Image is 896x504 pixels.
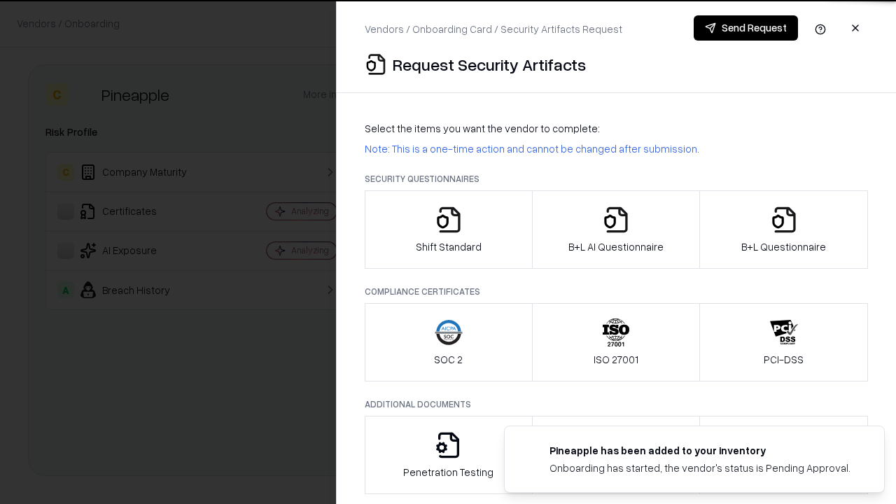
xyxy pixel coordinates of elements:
[365,190,533,269] button: Shift Standard
[365,416,533,494] button: Penetration Testing
[764,352,804,367] p: PCI-DSS
[365,141,868,156] p: Note: This is a one-time action and cannot be changed after submission.
[416,239,482,254] p: Shift Standard
[568,239,664,254] p: B+L AI Questionnaire
[365,121,868,136] p: Select the items you want the vendor to complete:
[393,53,586,76] p: Request Security Artifacts
[532,303,701,381] button: ISO 27001
[699,303,868,381] button: PCI-DSS
[699,416,868,494] button: Data Processing Agreement
[532,190,701,269] button: B+L AI Questionnaire
[549,461,850,475] div: Onboarding has started, the vendor's status is Pending Approval.
[549,443,850,458] div: Pineapple has been added to your inventory
[532,416,701,494] button: Privacy Policy
[365,286,868,297] p: Compliance Certificates
[365,22,622,36] p: Vendors / Onboarding Card / Security Artifacts Request
[365,173,868,185] p: Security Questionnaires
[365,303,533,381] button: SOC 2
[403,465,493,479] p: Penetration Testing
[741,239,826,254] p: B+L Questionnaire
[365,398,868,410] p: Additional Documents
[521,443,538,460] img: pineappleenergy.com
[434,352,463,367] p: SOC 2
[694,15,798,41] button: Send Request
[699,190,868,269] button: B+L Questionnaire
[594,352,638,367] p: ISO 27001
